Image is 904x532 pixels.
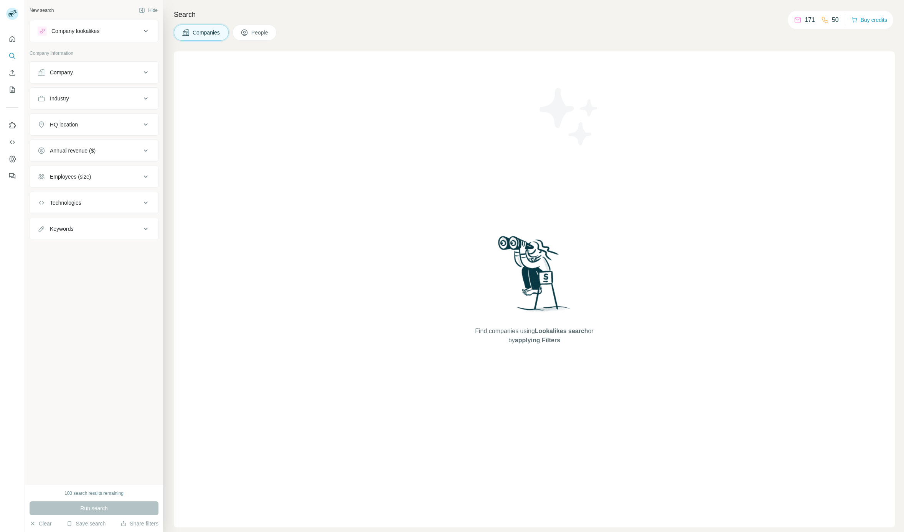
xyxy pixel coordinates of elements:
p: 171 [805,15,815,25]
button: Feedback [6,169,18,183]
button: Share filters [120,520,158,527]
div: HQ location [50,121,78,128]
button: Company [30,63,158,82]
div: 100 search results remaining [64,490,124,497]
button: Use Surfe on LinkedIn [6,118,18,132]
div: Technologies [50,199,81,207]
button: Dashboard [6,152,18,166]
p: Company information [30,50,158,57]
button: Buy credits [851,15,887,25]
button: Annual revenue ($) [30,141,158,160]
button: Enrich CSV [6,66,18,80]
button: Use Surfe API [6,135,18,149]
button: Clear [30,520,51,527]
div: Company [50,69,73,76]
button: Technologies [30,194,158,212]
button: Employees (size) [30,167,158,186]
button: Search [6,49,18,63]
button: Quick start [6,32,18,46]
div: Employees (size) [50,173,91,181]
div: Annual revenue ($) [50,147,96,154]
button: Keywords [30,220,158,238]
span: Find companies using or by [473,327,596,345]
img: Surfe Illustration - Stars [534,82,604,151]
span: People [251,29,269,36]
h4: Search [174,9,895,20]
div: Keywords [50,225,73,233]
div: New search [30,7,54,14]
div: Company lookalikes [51,27,99,35]
img: Surfe Illustration - Woman searching with binoculars [495,234,574,319]
button: Save search [66,520,106,527]
button: Company lookalikes [30,22,158,40]
p: 50 [832,15,839,25]
button: HQ location [30,115,158,134]
span: Companies [193,29,221,36]
span: Lookalikes search [535,328,588,334]
button: My lists [6,83,18,97]
button: Industry [30,89,158,108]
span: applying Filters [515,337,560,343]
button: Hide [134,5,163,16]
div: Industry [50,95,69,102]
